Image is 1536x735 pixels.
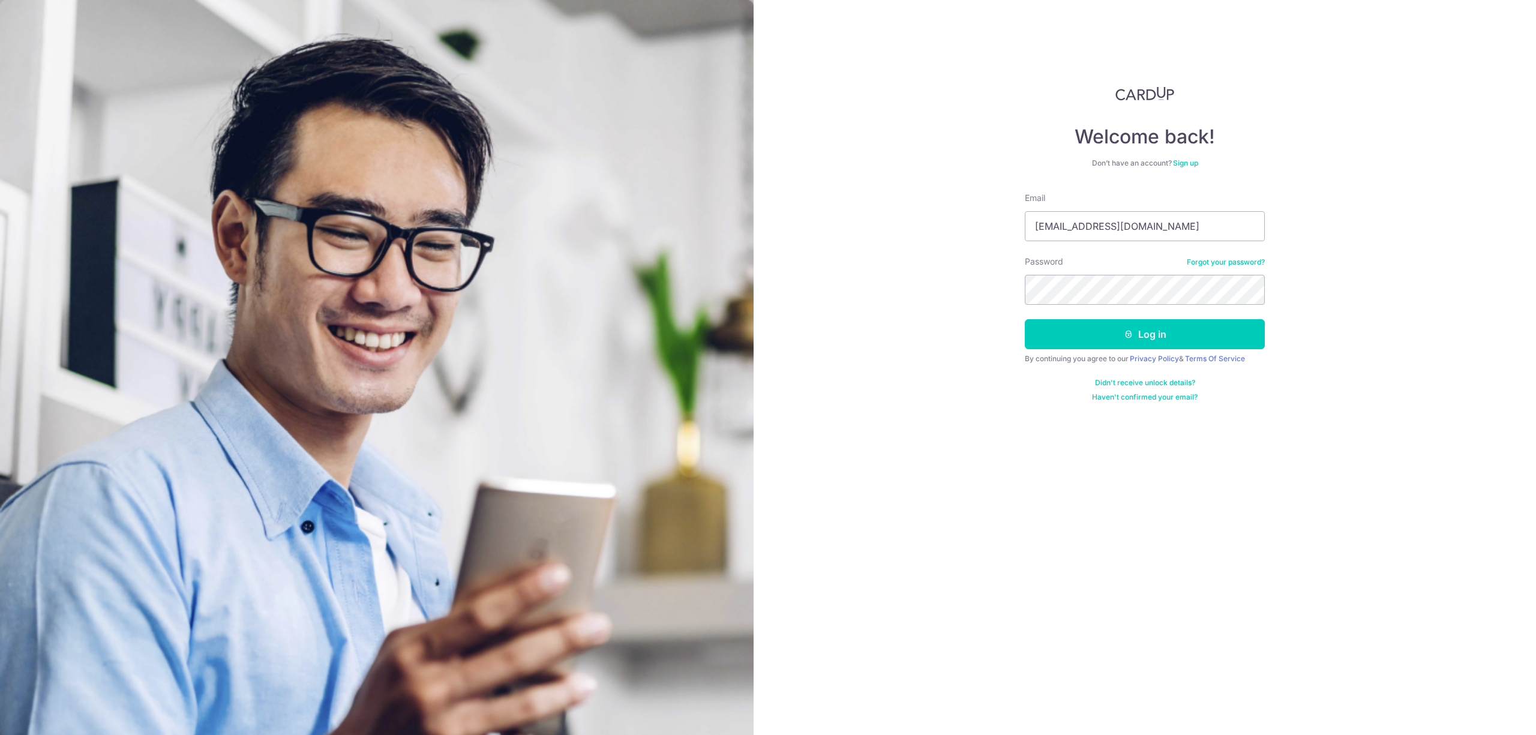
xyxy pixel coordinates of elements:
a: Didn't receive unlock details? [1095,378,1195,388]
a: Sign up [1173,158,1198,167]
a: Privacy Policy [1130,354,1179,363]
input: Enter your Email [1025,211,1265,241]
label: Email [1025,192,1045,204]
a: Haven't confirmed your email? [1092,392,1198,402]
img: CardUp Logo [1115,86,1174,101]
a: Terms Of Service [1185,354,1245,363]
a: Forgot your password? [1187,257,1265,267]
h4: Welcome back! [1025,125,1265,149]
div: Don’t have an account? [1025,158,1265,168]
label: Password [1025,256,1063,268]
div: By continuing you agree to our & [1025,354,1265,364]
button: Log in [1025,319,1265,349]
